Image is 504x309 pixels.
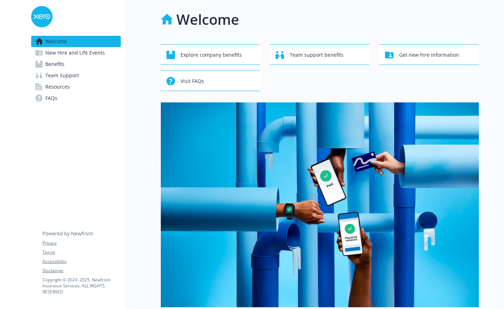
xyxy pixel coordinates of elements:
[43,268,120,274] a: Disclaimer
[399,48,459,62] span: Get new hire information
[290,48,344,62] span: Team support benefits
[379,44,479,65] button: Get new hire information
[45,70,79,81] span: Team Support
[45,36,67,47] span: Welcome
[31,70,121,81] a: Team Support
[161,44,260,65] button: Explore company benefits
[31,58,121,70] a: Benefits
[43,258,120,265] a: Accessibility
[181,48,242,62] span: Explore company benefits
[181,74,204,88] span: Visit FAQs
[161,102,479,307] img: overview page banner
[161,71,260,91] button: Visit FAQs
[45,58,64,70] span: Benefits
[45,47,105,58] span: New Hire and Life Events
[31,81,121,92] a: Resources
[31,36,121,47] a: Welcome
[31,92,121,104] a: FAQs
[43,240,120,246] a: Privacy
[43,249,120,255] a: Terms
[270,44,369,65] button: Team support benefits
[176,9,239,30] h1: Welcome
[31,47,121,58] a: New Hire and Life Events
[45,81,70,92] span: Resources
[43,277,120,295] p: Copyright © 2024 - 2025 , Newfront Insurance Services, ALL RIGHTS RESERVED
[45,92,57,104] span: FAQs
